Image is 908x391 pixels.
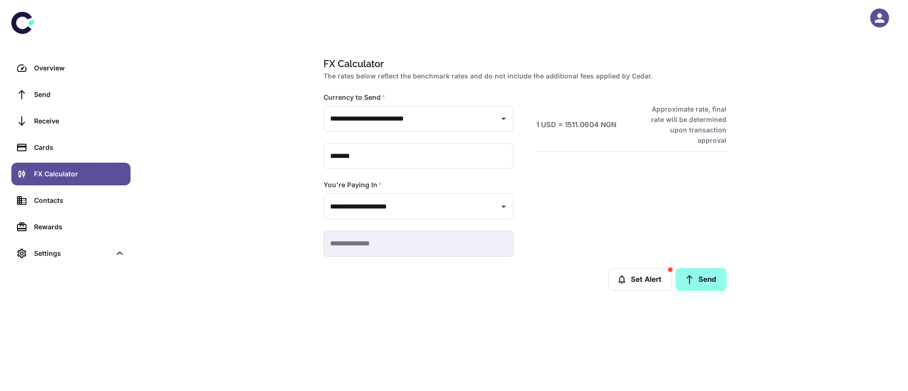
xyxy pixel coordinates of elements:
[34,63,125,73] div: Overview
[34,142,125,153] div: Cards
[11,57,131,79] a: Overview
[11,189,131,212] a: Contacts
[34,195,125,206] div: Contacts
[323,180,382,190] label: You're Paying In
[676,268,726,291] a: Send
[536,120,616,130] h6: 1 USD = 1511.0604 NGN
[323,57,723,71] h1: FX Calculator
[34,89,125,100] div: Send
[11,242,131,265] div: Settings
[11,110,131,132] a: Receive
[34,222,125,232] div: Rewards
[11,163,131,185] a: FX Calculator
[34,116,125,126] div: Receive
[34,169,125,179] div: FX Calculator
[497,200,510,213] button: Open
[323,93,385,102] label: Currency to Send
[641,104,726,146] h6: Approximate rate, final rate will be determined upon transaction approval
[497,112,510,125] button: Open
[608,268,672,291] button: Set Alert
[11,216,131,238] a: Rewards
[11,83,131,106] a: Send
[34,248,111,259] div: Settings
[11,136,131,159] a: Cards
